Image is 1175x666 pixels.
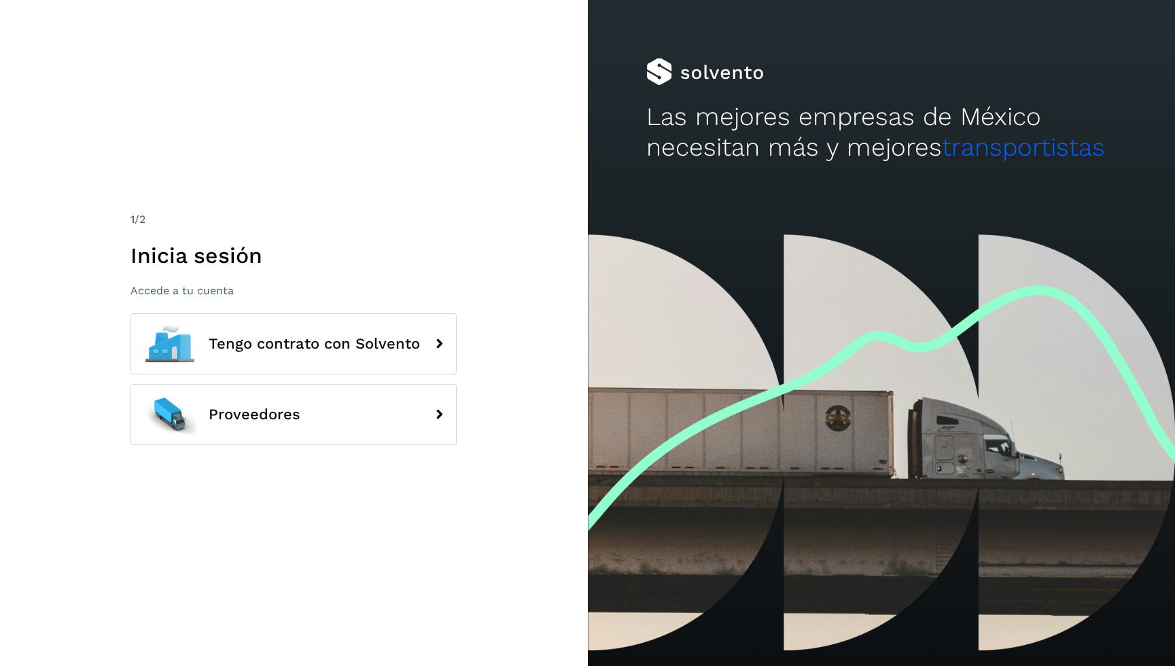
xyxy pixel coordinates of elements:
[130,384,457,445] button: Proveedores
[130,313,457,374] button: Tengo contrato con Solvento
[942,133,1105,162] span: transportistas
[130,213,135,226] span: 1
[209,406,300,423] span: Proveedores
[646,102,1117,162] h2: Las mejores empresas de México necesitan más y mejores
[209,336,420,352] span: Tengo contrato con Solvento
[130,284,457,297] p: Accede a tu cuenta
[130,243,457,268] h1: Inicia sesión
[130,211,457,228] div: /2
